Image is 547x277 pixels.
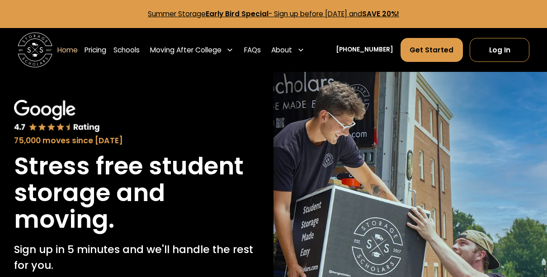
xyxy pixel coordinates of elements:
strong: Early Bird Special [206,9,269,19]
strong: SAVE 20%! [362,9,399,19]
a: [PHONE_NUMBER] [336,45,393,54]
div: About [268,38,308,62]
div: Moving After College [146,38,237,62]
div: 75,000 moves since [DATE] [14,135,259,146]
p: Sign up in 5 minutes and we'll handle the rest for you. [14,242,259,273]
div: Moving After College [150,45,222,55]
h1: Stress free student storage and moving. [14,153,259,233]
a: FAQs [244,38,261,62]
a: Summer StorageEarly Bird Special- Sign up before [DATE] andSAVE 20%! [148,9,399,19]
img: Google 4.7 star rating [14,100,100,133]
a: home [18,33,53,68]
div: About [271,45,292,55]
img: Storage Scholars main logo [18,33,53,68]
a: Home [57,38,78,62]
a: Pricing [85,38,106,62]
a: Log In [470,38,529,61]
a: Get Started [401,38,463,61]
a: Schools [113,38,140,62]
